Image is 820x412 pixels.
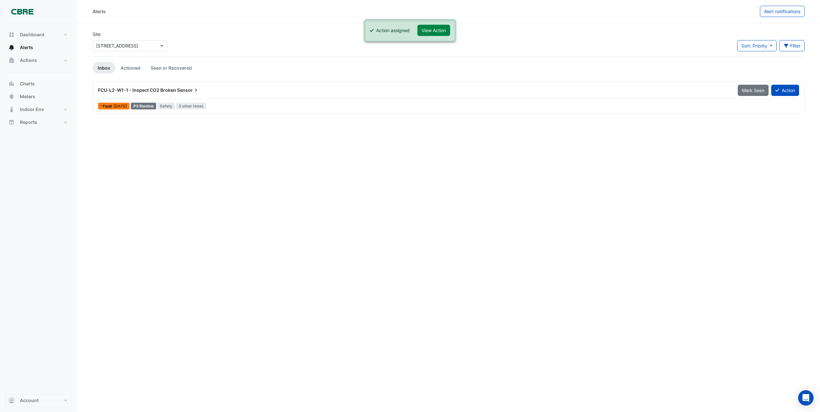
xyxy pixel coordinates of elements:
[417,25,450,36] button: View Action
[8,44,15,51] app-icon: Alerts
[742,88,764,93] span: Mark Seen
[738,85,769,96] button: Mark Seen
[115,62,146,74] a: Actioned
[93,8,106,15] div: Alerts
[20,119,37,125] span: Reports
[20,93,35,100] span: Meters
[8,93,15,100] app-icon: Meters
[176,103,206,109] span: 3 other times
[8,119,15,125] app-icon: Reports
[93,31,101,38] label: Site
[779,40,805,51] button: Filter
[5,116,72,129] button: Reports
[20,31,44,38] span: Dashboard
[5,54,72,67] button: Actions
[20,81,35,87] span: Charts
[103,104,113,108] span: Fault
[5,77,72,90] button: Charts
[760,6,805,17] button: Alert notifications
[5,41,72,54] button: Alerts
[20,57,37,64] span: Actions
[8,81,15,87] app-icon: Charts
[5,394,72,407] button: Account
[741,43,767,48] span: Sort: Priority
[98,87,176,93] span: FCU-L2-W1-1 - Inspect CO2 Broken
[177,87,199,93] span: Sensor
[20,44,33,51] span: Alerts
[131,103,156,109] div: P3 Routine
[8,106,15,113] app-icon: Indoor Env
[8,5,37,18] img: Company Logo
[771,85,799,96] button: Action
[146,62,197,74] a: Seen or Recovered
[8,31,15,38] app-icon: Dashboard
[764,9,800,14] span: Alert notifications
[376,27,410,34] div: Action assigned
[5,28,72,41] button: Dashboard
[93,62,115,74] a: Inbox
[798,390,814,406] div: Open Intercom Messenger
[157,103,175,109] span: Safety
[113,104,127,108] span: Fri 29-Aug-2025 22:33 AEST
[5,90,72,103] button: Meters
[8,57,15,64] app-icon: Actions
[5,103,72,116] button: Indoor Env
[20,106,44,113] span: Indoor Env
[737,40,777,51] button: Sort: Priority
[20,397,39,404] span: Account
